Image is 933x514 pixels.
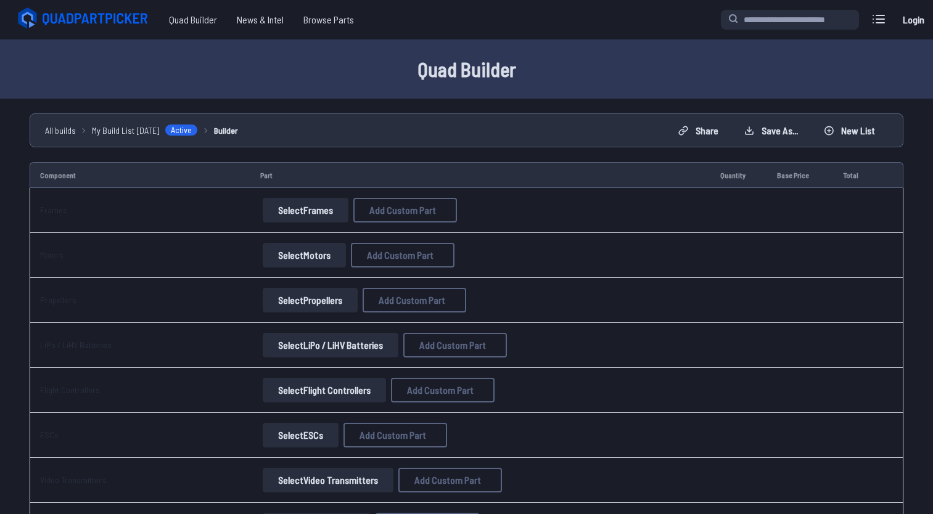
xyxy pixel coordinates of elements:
a: SelectVideo Transmitters [260,468,396,492]
button: SelectLiPo / LiHV Batteries [263,333,398,357]
span: Add Custom Part [379,295,445,305]
a: Video Transmitters [40,475,106,485]
a: LiPo / LiHV Batteries [40,340,112,350]
td: Part [250,162,710,188]
button: SelectFlight Controllers [263,378,386,402]
a: Builder [214,124,238,137]
button: SelectPropellers [263,288,358,312]
a: Browse Parts [294,7,364,32]
td: Total [833,162,878,188]
span: My Build List [DATE] [92,124,160,137]
button: Add Custom Part [351,243,454,267]
button: Add Custom Part [343,423,447,447]
a: SelectPropellers [260,288,360,312]
span: Add Custom Part [407,385,474,395]
span: Add Custom Part [419,340,486,350]
a: News & Intel [227,7,294,32]
button: Share [668,121,729,141]
h1: Quad Builder [72,54,861,84]
a: SelectFlight Controllers [260,378,388,402]
span: Active [165,124,198,136]
button: SelectFrames [263,198,348,222]
button: Save as... [734,121,808,141]
a: Login [898,7,928,32]
td: Quantity [710,162,768,188]
button: SelectMotors [263,243,346,267]
button: Add Custom Part [403,333,507,357]
span: Add Custom Part [414,475,481,485]
button: Add Custom Part [398,468,502,492]
button: Add Custom Part [391,378,495,402]
button: SelectESCs [263,423,339,447]
button: Add Custom Part [363,288,466,312]
a: Frames [40,205,67,215]
button: New List [813,121,886,141]
a: SelectFrames [260,198,351,222]
td: Base Price [767,162,833,188]
span: Add Custom Part [360,430,426,440]
a: Propellers [40,295,76,305]
a: ESCs [40,430,59,440]
a: Motors [40,250,64,260]
a: Quad Builder [159,7,227,32]
a: SelectESCs [260,423,341,447]
a: SelectLiPo / LiHV Batteries [260,333,401,357]
a: Flight Controllers [40,385,100,395]
span: Add Custom Part [369,205,436,215]
a: SelectMotors [260,243,348,267]
td: Component [30,162,250,188]
span: Add Custom Part [367,250,434,260]
a: All builds [45,124,76,137]
a: My Build List [DATE]Active [92,124,198,137]
button: SelectVideo Transmitters [263,468,393,492]
button: Add Custom Part [353,198,457,222]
